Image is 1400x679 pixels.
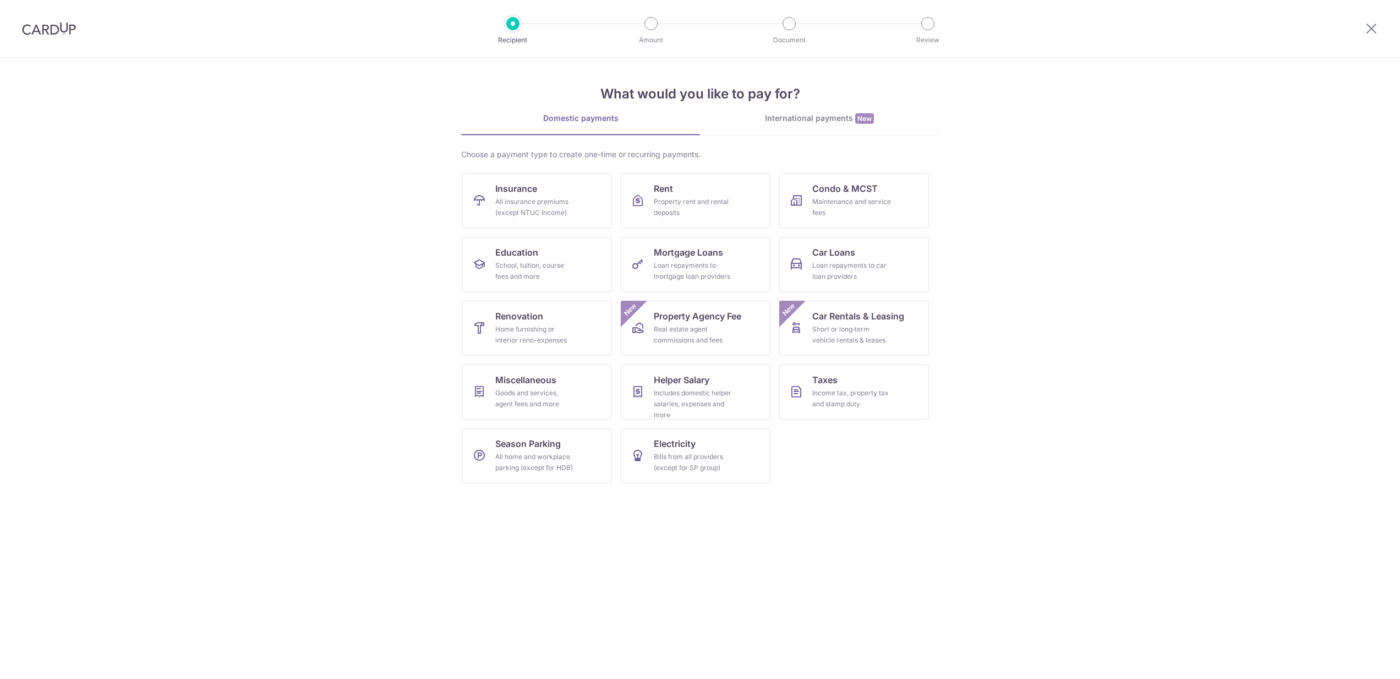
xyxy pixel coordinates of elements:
[812,388,892,410] div: Income tax, property tax and stamp duty
[462,237,612,292] a: EducationSchool, tuition, course fees and more
[654,182,673,195] span: Rent
[22,22,76,35] img: CardUp
[462,365,612,419] a: MiscellaneousGoods and services, agent fees and more
[610,35,692,46] p: Amount
[621,365,770,419] a: Helper SalaryIncludes domestic helper salaries, expenses and more
[495,310,543,323] span: Renovation
[748,35,830,46] p: Document
[621,237,770,292] a: Mortgage LoansLoan repayments to mortgage loan providers
[812,182,878,195] span: Condo & MCST
[812,373,838,387] span: Taxes
[495,373,556,387] span: Miscellaneous
[812,310,904,323] span: Car Rentals & Leasing
[495,246,538,259] span: Education
[461,149,939,160] div: Choose a payment type to create one-time or recurring payments.
[462,301,612,356] a: RenovationHome furnishing or interior reno-expenses
[621,428,770,483] a: ElectricityBills from all providers (except for SP group)
[654,437,696,450] span: Electricity
[700,113,939,124] div: International payments
[812,324,892,346] div: Short or long‑term vehicle rentals & leases
[654,373,709,387] span: Helper Salary
[654,451,733,473] div: Bills from all providers (except for SP group)
[812,196,892,218] div: Maintenance and service fees
[495,324,575,346] div: Home furnishing or interior reno-expenses
[654,388,733,421] div: Includes domestic helper salaries, expenses and more
[621,301,639,319] span: New
[495,196,575,218] div: All insurance premiums (except NTUC Income)
[779,301,929,356] a: Car Rentals & LeasingShort or long‑term vehicle rentals & leasesNew
[654,246,723,259] span: Mortgage Loans
[495,182,537,195] span: Insurance
[495,260,575,282] div: School, tuition, course fees and more
[621,173,770,228] a: RentProperty rent and rental deposits
[654,310,741,323] span: Property Agency Fee
[461,84,939,104] h4: What would you like to pay for?
[779,237,929,292] a: Car LoansLoan repayments to car loan providers
[495,388,575,410] div: Goods and services, agent fees and more
[812,246,855,259] span: Car Loans
[779,365,929,419] a: TaxesIncome tax, property tax and stamp duty
[462,428,612,483] a: Season ParkingAll home and workplace parking (except for HDB)
[654,196,733,218] div: Property rent and rental deposits
[654,324,733,346] div: Real estate agent commissions and fees
[472,35,554,46] p: Recipient
[654,260,733,282] div: Loan repayments to mortgage loan providers
[495,451,575,473] div: All home and workplace parking (except for HDB)
[779,173,929,228] a: Condo & MCSTMaintenance and service fees
[855,113,874,124] span: New
[462,173,612,228] a: InsuranceAll insurance premiums (except NTUC Income)
[887,35,969,46] p: Review
[495,437,561,450] span: Season Parking
[461,113,700,124] div: Domestic payments
[780,301,798,319] span: New
[621,301,770,356] a: Property Agency FeeReal estate agent commissions and feesNew
[812,260,892,282] div: Loan repayments to car loan providers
